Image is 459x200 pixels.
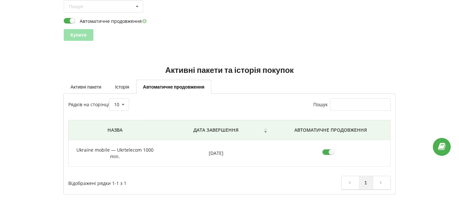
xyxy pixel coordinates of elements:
[114,102,119,107] div: 10
[64,65,395,75] h2: Активні пакети та історія покупок
[313,101,391,108] label: Пошук
[142,19,147,23] i: Увімкніть цю опцію, щоб автоматично продовжувати дію пакету в день її завершення. Кошти на продов...
[64,80,108,93] a: Активні пакети
[359,176,373,189] a: 1
[68,176,204,187] div: Відображені рядки 1-1 з 1
[69,120,161,140] th: Назва
[108,80,136,93] a: Історія
[161,120,270,140] th: Дата завершення: activate to sort column ascending
[69,140,161,167] td: Ukraine mobile — Ukrtelecom 1000 min.
[136,80,211,94] a: Автоматичне продовження
[270,120,390,140] th: Автоматичне продовження
[64,17,148,24] label: Автоматичне продовження
[161,140,270,167] td: [DATE]
[330,98,391,111] input: Пошук
[69,4,83,9] div: Пошук
[68,101,129,108] label: Рядків на сторінці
